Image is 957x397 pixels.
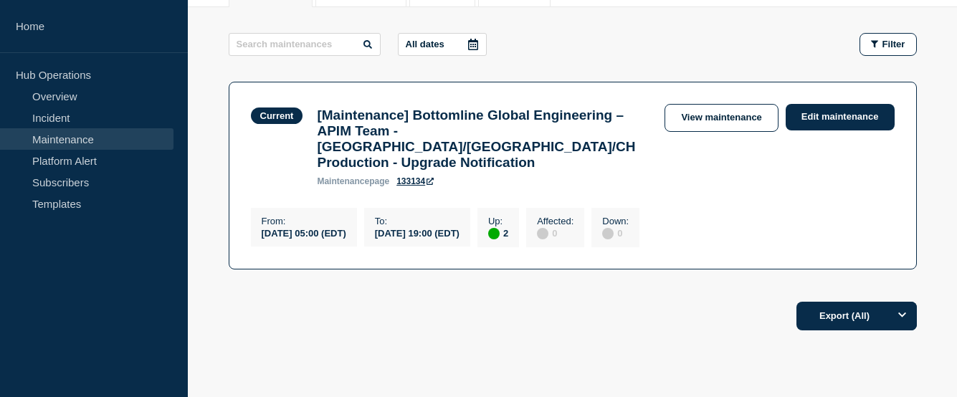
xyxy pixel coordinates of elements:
[665,104,778,132] a: View maintenance
[786,104,895,130] a: Edit maintenance
[860,33,917,56] button: Filter
[537,216,573,226] p: Affected :
[396,176,434,186] a: 133134
[602,228,614,239] div: disabled
[602,226,629,239] div: 0
[488,226,508,239] div: 2
[398,33,487,56] button: All dates
[375,216,460,226] p: To :
[262,216,346,226] p: From :
[537,226,573,239] div: 0
[488,228,500,239] div: up
[882,39,905,49] span: Filter
[537,228,548,239] div: disabled
[488,216,508,226] p: Up :
[317,176,369,186] span: maintenance
[317,107,650,171] h3: [Maintenance] Bottomline Global Engineering – APIM Team - [GEOGRAPHIC_DATA]/[GEOGRAPHIC_DATA]/CH ...
[602,216,629,226] p: Down :
[262,226,346,239] div: [DATE] 05:00 (EDT)
[796,302,917,330] button: Export (All)
[260,110,294,121] div: Current
[406,39,444,49] p: All dates
[888,302,917,330] button: Options
[229,33,381,56] input: Search maintenances
[317,176,389,186] p: page
[375,226,460,239] div: [DATE] 19:00 (EDT)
